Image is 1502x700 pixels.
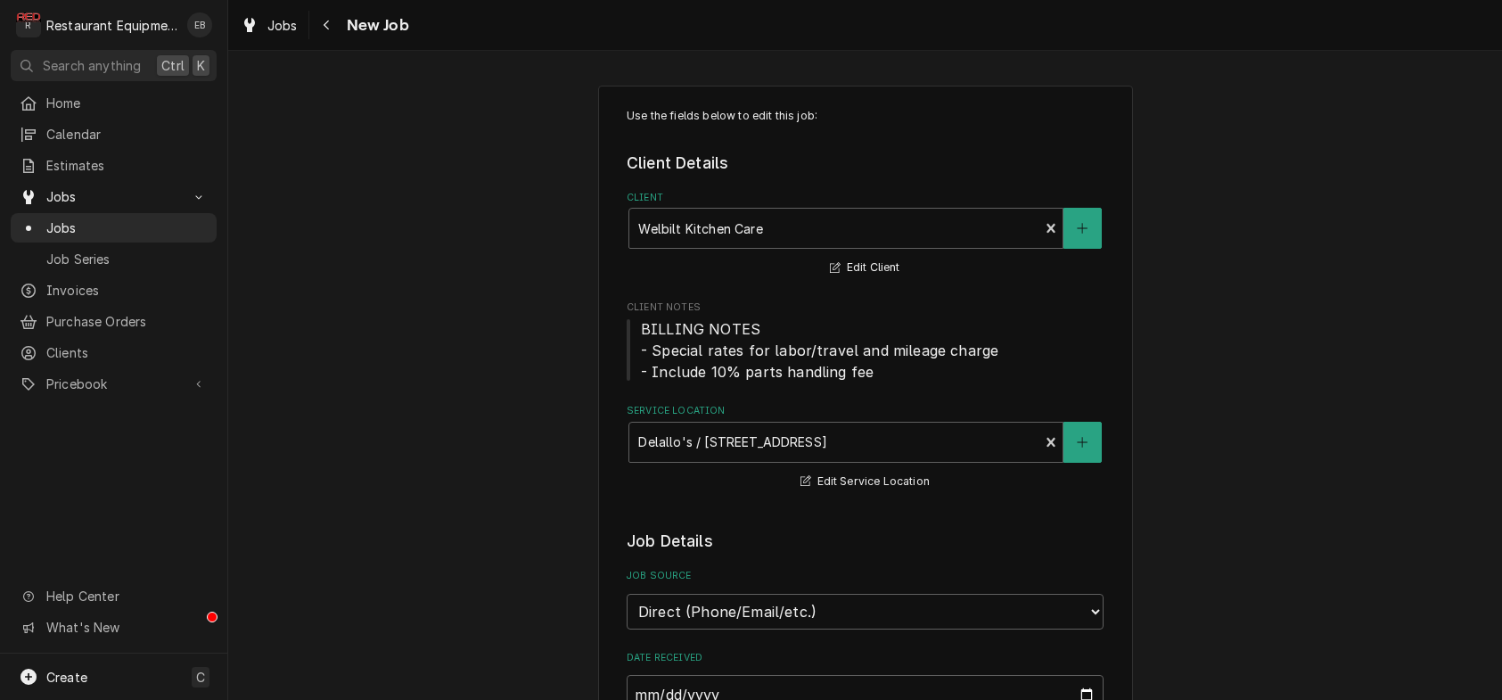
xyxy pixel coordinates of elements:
[46,312,208,331] span: Purchase Orders
[46,218,208,237] span: Jobs
[627,152,1104,175] legend: Client Details
[11,213,217,243] a: Jobs
[627,191,1104,279] div: Client
[11,244,217,274] a: Job Series
[161,56,185,75] span: Ctrl
[46,587,206,605] span: Help Center
[16,12,41,37] div: R
[1063,208,1101,249] button: Create New Client
[16,12,41,37] div: Restaurant Equipment Diagnostics's Avatar
[196,668,205,687] span: C
[11,182,217,211] a: Go to Jobs
[46,156,208,175] span: Estimates
[46,250,208,268] span: Job Series
[11,151,217,180] a: Estimates
[1077,222,1088,235] svg: Create New Client
[11,369,217,399] a: Go to Pricebook
[627,569,1104,629] div: Job Source
[46,94,208,112] span: Home
[627,404,1104,418] label: Service Location
[827,257,902,279] button: Edit Client
[11,88,217,118] a: Home
[11,119,217,149] a: Calendar
[187,12,212,37] div: Emily Bird's Avatar
[46,16,177,35] div: Restaurant Equipment Diagnostics
[627,191,1104,205] label: Client
[46,375,181,393] span: Pricebook
[641,320,998,381] span: BILLING NOTES - Special rates for labor/travel and mileage charge - Include 10% parts handling fee
[11,581,217,611] a: Go to Help Center
[313,11,341,39] button: Navigate back
[46,281,208,300] span: Invoices
[798,471,932,493] button: Edit Service Location
[46,187,181,206] span: Jobs
[627,569,1104,583] label: Job Source
[11,307,217,336] a: Purchase Orders
[1077,436,1088,449] svg: Create New Location
[341,13,409,37] span: New Job
[627,530,1104,553] legend: Job Details
[1063,422,1101,463] button: Create New Location
[46,670,87,685] span: Create
[627,651,1104,665] label: Date Received
[627,108,1104,124] p: Use the fields below to edit this job:
[267,16,298,35] span: Jobs
[46,343,208,362] span: Clients
[197,56,205,75] span: K
[627,318,1104,383] span: Client Notes
[234,11,305,40] a: Jobs
[11,338,217,367] a: Clients
[187,12,212,37] div: EB
[11,613,217,642] a: Go to What's New
[627,404,1104,492] div: Service Location
[11,50,217,81] button: Search anythingCtrlK
[46,125,208,144] span: Calendar
[627,301,1104,315] span: Client Notes
[46,618,206,637] span: What's New
[43,56,141,75] span: Search anything
[627,301,1104,382] div: Client Notes
[11,276,217,305] a: Invoices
